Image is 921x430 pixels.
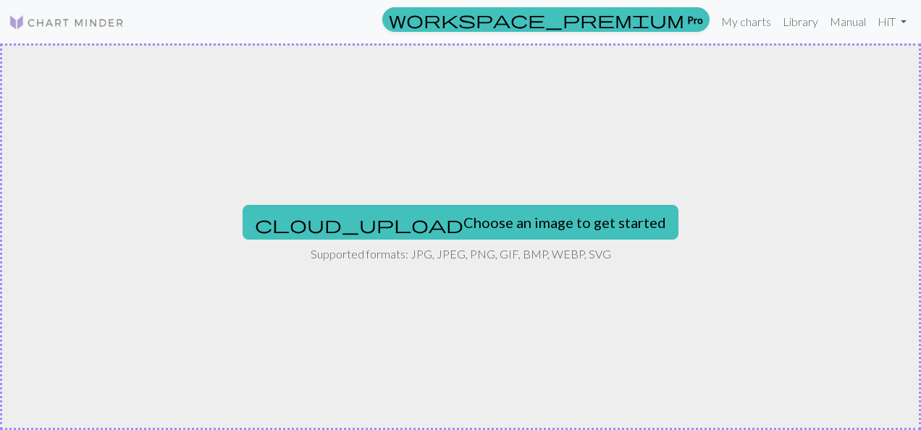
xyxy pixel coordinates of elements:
[824,7,872,36] a: Manual
[382,7,710,32] a: Pro
[872,7,912,36] a: HiT
[389,9,684,30] span: workspace_premium
[255,214,463,235] span: cloud_upload
[9,14,125,31] img: Logo
[311,245,611,263] p: Supported formats: JPG, JPEG, PNG, GIF, BMP, WEBP, SVG
[715,7,777,36] a: My charts
[243,205,678,240] button: Choose an image to get started
[777,7,824,36] a: Library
